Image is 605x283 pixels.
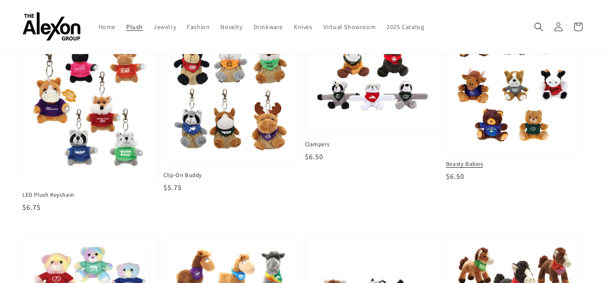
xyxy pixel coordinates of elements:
[121,17,148,36] a: Plush
[99,23,116,31] span: Home
[446,160,583,168] span: Beasty Babies
[163,183,182,192] span: $5.75
[446,172,464,181] span: $6.50
[32,21,150,174] img: LED Plush Keychain
[314,21,432,123] img: Clampers
[446,11,583,182] a: Beasty Babies Beasty Babies $6.50
[22,11,159,213] a: LED Plush Keychain LED Plush Keychain $6.75
[93,17,121,36] a: Home
[294,23,313,31] span: Knives
[529,17,549,37] summary: Search
[215,17,248,36] a: Novelty
[248,17,288,36] a: Drinkware
[386,23,424,31] span: 2025 Catalog
[154,23,176,31] span: Jewelry
[181,17,215,36] a: Fashion
[163,11,300,193] a: Clip-On Buddy Clip-On Buddy $5.75
[305,11,442,163] a: Clampers Clampers $6.50
[253,23,283,31] span: Drinkware
[305,152,323,161] span: $6.50
[454,19,575,145] img: Beasty Babies
[22,191,159,199] span: LED Plush Keychain
[288,17,318,36] a: Knives
[126,23,143,31] span: Plush
[323,23,376,31] span: Virtual Showroom
[305,140,442,148] span: Clampers
[187,23,210,31] span: Fashion
[381,17,429,36] a: 2025 Catalog
[163,171,300,179] span: Clip-On Buddy
[173,21,291,154] img: Clip-On Buddy
[318,17,382,36] a: Virtual Showroom
[22,13,81,42] img: The Alexon Group
[148,17,181,36] a: Jewelry
[22,203,41,212] span: $6.75
[220,23,242,31] span: Novelty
